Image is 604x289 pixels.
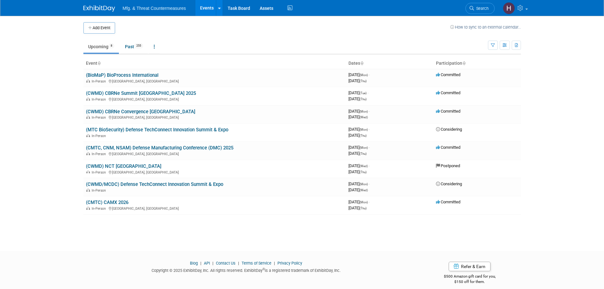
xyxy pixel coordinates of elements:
[346,58,433,69] th: Dates
[367,90,368,95] span: -
[92,207,108,211] span: In-Person
[436,145,460,150] span: Committed
[360,146,368,149] span: (Mon)
[348,78,367,83] span: [DATE]
[86,206,343,211] div: [GEOGRAPHIC_DATA], [GEOGRAPHIC_DATA]
[86,127,228,133] a: (MTC BioSecurity) Defense TechConnect Innovation Summit & Expo
[97,61,101,66] a: Sort by Event Name
[134,43,143,48] span: 255
[86,163,161,169] a: (CWMD) NCT [GEOGRAPHIC_DATA]
[237,261,241,266] span: |
[433,58,521,69] th: Participation
[92,170,108,174] span: In-Person
[92,188,108,193] span: In-Person
[369,200,370,204] span: -
[86,200,128,205] a: (CMTC) CAMX 2026
[348,90,368,95] span: [DATE]
[369,163,370,168] span: -
[348,163,370,168] span: [DATE]
[348,151,367,156] span: [DATE]
[360,110,368,113] span: (Mon)
[348,115,368,119] span: [DATE]
[199,261,203,266] span: |
[360,134,367,137] span: (Thu)
[109,43,114,48] span: 8
[369,109,370,114] span: -
[86,170,90,174] img: In-Person Event
[369,145,370,150] span: -
[348,109,370,114] span: [DATE]
[86,90,196,96] a: (CWMD) CBRNe Summit [GEOGRAPHIC_DATA] 2025
[348,200,370,204] span: [DATE]
[474,6,489,11] span: Search
[348,169,367,174] span: [DATE]
[190,261,198,266] a: Blog
[360,73,368,77] span: (Mon)
[86,78,343,83] div: [GEOGRAPHIC_DATA], [GEOGRAPHIC_DATA]
[419,279,521,285] div: $150 off for them.
[83,5,115,12] img: ExhibitDay
[360,115,368,119] span: (Wed)
[369,127,370,132] span: -
[348,96,367,101] span: [DATE]
[86,151,343,156] div: [GEOGRAPHIC_DATA], [GEOGRAPHIC_DATA]
[436,109,460,114] span: Committed
[86,109,195,115] a: (CWMD) CBRNe Convergence [GEOGRAPHIC_DATA]
[348,145,370,150] span: [DATE]
[360,61,363,66] a: Sort by Start Date
[436,90,460,95] span: Committed
[436,127,462,132] span: Considering
[92,79,108,83] span: In-Person
[360,200,368,204] span: (Mon)
[348,206,367,210] span: [DATE]
[86,115,343,120] div: [GEOGRAPHIC_DATA], [GEOGRAPHIC_DATA]
[86,152,90,155] img: In-Person Event
[465,3,495,14] a: Search
[86,207,90,210] img: In-Person Event
[450,25,521,30] a: How to sync to an external calendar...
[92,134,108,138] span: In-Person
[360,97,367,101] span: (Thu)
[419,270,521,284] div: $500 Amazon gift card for you,
[360,79,367,83] span: (Thu)
[83,266,409,273] div: Copyright © 2025 ExhibitDay, Inc. All rights reserved. ExhibitDay is a registered trademark of Ex...
[86,115,90,119] img: In-Person Event
[348,72,370,77] span: [DATE]
[348,127,370,132] span: [DATE]
[462,61,465,66] a: Sort by Participation Type
[216,261,236,266] a: Contact Us
[272,261,276,266] span: |
[348,133,367,138] span: [DATE]
[360,207,367,210] span: (Thu)
[263,267,265,271] sup: ®
[83,41,119,53] a: Upcoming8
[86,97,90,101] img: In-Person Event
[120,41,148,53] a: Past255
[92,97,108,102] span: In-Person
[369,181,370,186] span: -
[86,72,159,78] a: (BioMaP) BioProcess International
[360,91,367,95] span: (Tue)
[86,134,90,137] img: In-Person Event
[92,152,108,156] span: In-Person
[360,170,367,174] span: (Thu)
[449,262,490,271] a: Refer & Earn
[348,181,370,186] span: [DATE]
[86,169,343,174] div: [GEOGRAPHIC_DATA], [GEOGRAPHIC_DATA]
[360,152,367,155] span: (Thu)
[348,187,368,192] span: [DATE]
[86,96,343,102] div: [GEOGRAPHIC_DATA], [GEOGRAPHIC_DATA]
[123,6,186,11] span: Mfg. & Threat Countermeasures
[86,181,223,187] a: (CWMD/MCDC) Defense TechConnect Innovation Summit & Expo
[360,182,368,186] span: (Mon)
[242,261,271,266] a: Terms of Service
[369,72,370,77] span: -
[211,261,215,266] span: |
[436,181,462,186] span: Considering
[86,145,233,151] a: (CMTC, CNM, NSAM) Defense Manufacturing Conference (DMC) 2025
[86,79,90,82] img: In-Person Event
[204,261,210,266] a: API
[360,128,368,131] span: (Mon)
[360,188,368,192] span: (Wed)
[277,261,302,266] a: Privacy Policy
